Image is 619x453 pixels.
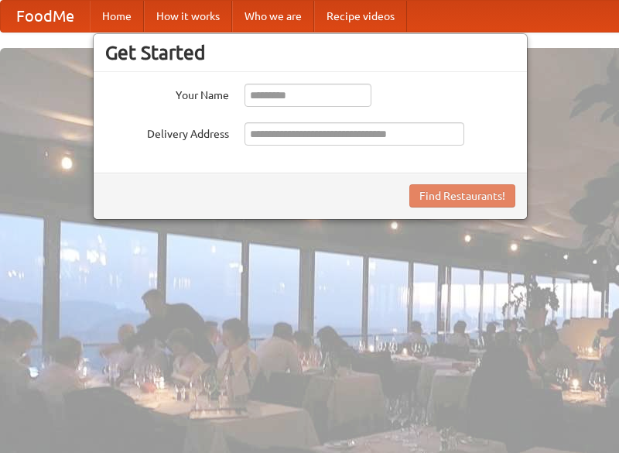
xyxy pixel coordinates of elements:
a: How it works [144,1,232,32]
h3: Get Started [105,41,515,64]
a: FoodMe [1,1,90,32]
a: Recipe videos [314,1,407,32]
button: Find Restaurants! [409,184,515,208]
label: Delivery Address [105,122,229,142]
a: Who we are [232,1,314,32]
label: Your Name [105,84,229,103]
a: Home [90,1,144,32]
